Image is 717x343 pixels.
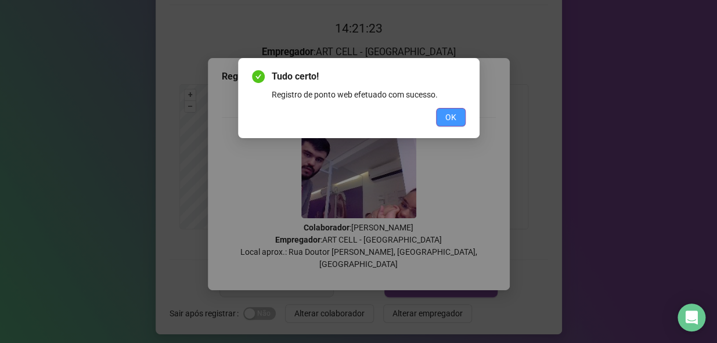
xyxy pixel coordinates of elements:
[272,88,466,101] div: Registro de ponto web efetuado com sucesso.
[252,70,265,83] span: check-circle
[678,304,705,331] div: Open Intercom Messenger
[436,108,466,127] button: OK
[272,70,466,84] span: Tudo certo!
[445,111,456,124] span: OK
